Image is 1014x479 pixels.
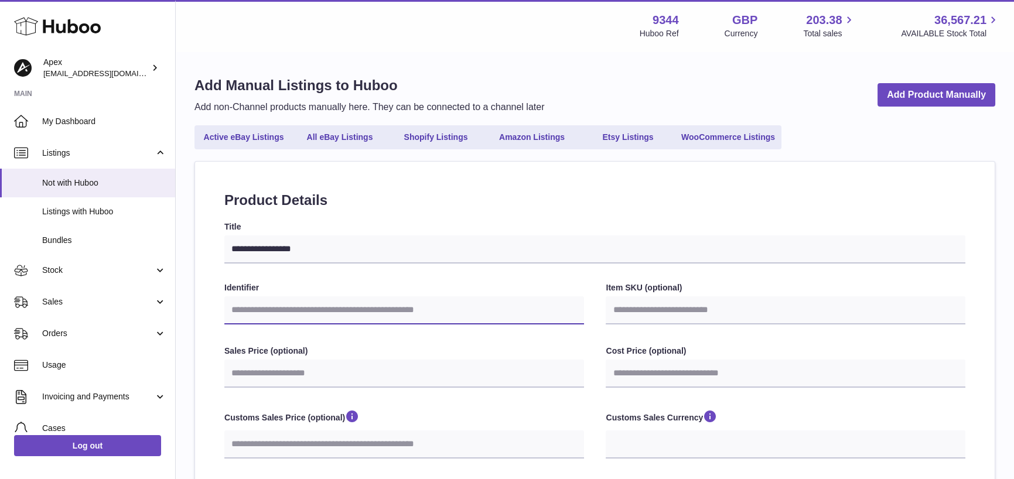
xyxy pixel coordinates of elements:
[653,12,679,28] strong: 9344
[14,59,32,77] img: internalAdmin-9344@internal.huboo.com
[42,116,166,127] span: My Dashboard
[293,128,387,147] a: All eBay Listings
[42,423,166,434] span: Cases
[901,28,1000,39] span: AVAILABLE Stock Total
[224,221,965,232] label: Title
[606,409,965,427] label: Customs Sales Currency
[803,12,855,39] a: 203.38 Total sales
[43,69,172,78] span: [EMAIL_ADDRESS][DOMAIN_NAME]
[934,12,986,28] span: 36,567.21
[197,128,291,147] a: Active eBay Listings
[725,28,758,39] div: Currency
[581,128,675,147] a: Etsy Listings
[878,83,995,107] a: Add Product Manually
[42,177,166,189] span: Not with Huboo
[732,12,757,28] strong: GBP
[42,360,166,371] span: Usage
[485,128,579,147] a: Amazon Listings
[224,409,584,427] label: Customs Sales Price (optional)
[42,391,154,402] span: Invoicing and Payments
[224,282,584,293] label: Identifier
[42,328,154,339] span: Orders
[194,101,544,114] p: Add non-Channel products manually here. They can be connected to a channel later
[640,28,679,39] div: Huboo Ref
[42,265,154,276] span: Stock
[224,345,584,357] label: Sales Price (optional)
[806,12,842,28] span: 203.38
[803,28,855,39] span: Total sales
[606,282,965,293] label: Item SKU (optional)
[42,148,154,159] span: Listings
[901,12,1000,39] a: 36,567.21 AVAILABLE Stock Total
[606,345,965,357] label: Cost Price (optional)
[42,296,154,307] span: Sales
[677,128,779,147] a: WooCommerce Listings
[43,57,149,79] div: Apex
[194,76,544,95] h1: Add Manual Listings to Huboo
[224,191,965,210] h2: Product Details
[42,235,166,246] span: Bundles
[389,128,483,147] a: Shopify Listings
[42,206,166,217] span: Listings with Huboo
[14,435,161,456] a: Log out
